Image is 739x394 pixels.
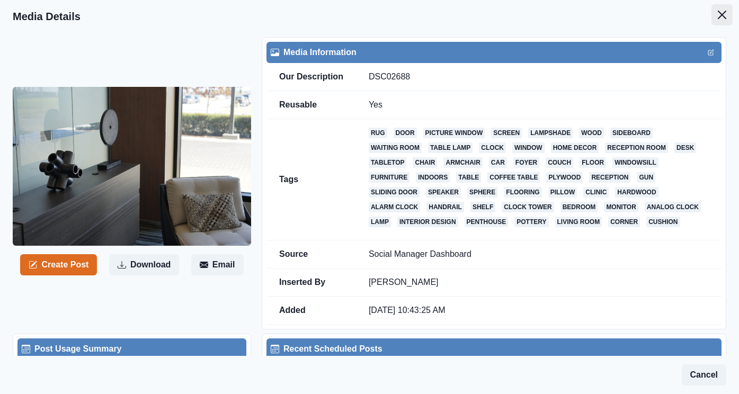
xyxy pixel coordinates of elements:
div: Post Usage Summary [22,343,242,355]
a: waiting room [369,142,422,153]
td: Inserted By [266,268,356,297]
a: monitor [604,202,638,212]
a: clock [479,142,506,153]
a: gun [637,172,655,183]
td: Added [266,297,356,325]
a: alarm clock [369,202,420,212]
a: door [394,128,417,138]
a: windowsill [612,157,658,168]
a: wood [579,128,604,138]
td: Tags [266,119,356,240]
a: armchair [443,157,482,168]
a: clock tower [502,202,554,212]
a: handrail [426,202,464,212]
a: car [489,157,507,168]
a: furniture [369,172,409,183]
a: [PERSON_NAME] [369,277,439,286]
a: analog clock [645,202,701,212]
a: penthouse [465,217,509,227]
a: interior design [397,217,458,227]
img: sjecgttlexbbdqwaasx2 [13,87,251,246]
div: Recent Scheduled Posts [271,343,717,355]
a: screen [491,128,522,138]
a: clinic [583,187,609,198]
a: pottery [514,217,548,227]
a: living room [555,217,602,227]
td: Our Description [266,63,356,91]
a: cushion [646,217,680,227]
a: sliding door [369,187,420,198]
td: Source [266,240,356,268]
button: Download [109,254,179,275]
a: pillow [548,187,577,198]
a: sphere [467,187,497,198]
a: corner [608,217,640,227]
a: picture window [423,128,485,138]
a: floor [580,157,606,168]
td: Reusable [266,91,356,119]
a: rug [369,128,387,138]
a: reception [589,172,630,183]
button: Create Post [20,254,97,275]
button: Email [191,254,244,275]
button: Edit [705,46,717,59]
a: speaker [426,187,461,198]
div: Media Information [271,46,717,59]
a: hardwood [615,187,658,198]
a: flooring [504,187,541,198]
a: reception room [605,142,668,153]
a: lamp [369,217,391,227]
a: lampshade [528,128,573,138]
a: tabletop [369,157,407,168]
a: indoors [416,172,450,183]
td: DSC02688 [356,63,722,91]
a: chair [413,157,437,168]
a: couch [546,157,573,168]
a: plywood [546,172,583,183]
a: home decor [551,142,599,153]
a: sideboard [610,128,653,138]
a: bedroom [560,202,598,212]
p: Social Manager Dashboard [369,249,709,259]
a: table [456,172,481,183]
button: Close [711,4,733,25]
a: table lamp [428,142,473,153]
button: Cancel [682,364,726,386]
td: Yes [356,91,722,119]
a: desk [674,142,696,153]
a: coffee table [487,172,540,183]
a: window [512,142,545,153]
a: shelf [470,202,495,212]
a: foyer [513,157,539,168]
td: [DATE] 10:43:25 AM [356,297,722,325]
